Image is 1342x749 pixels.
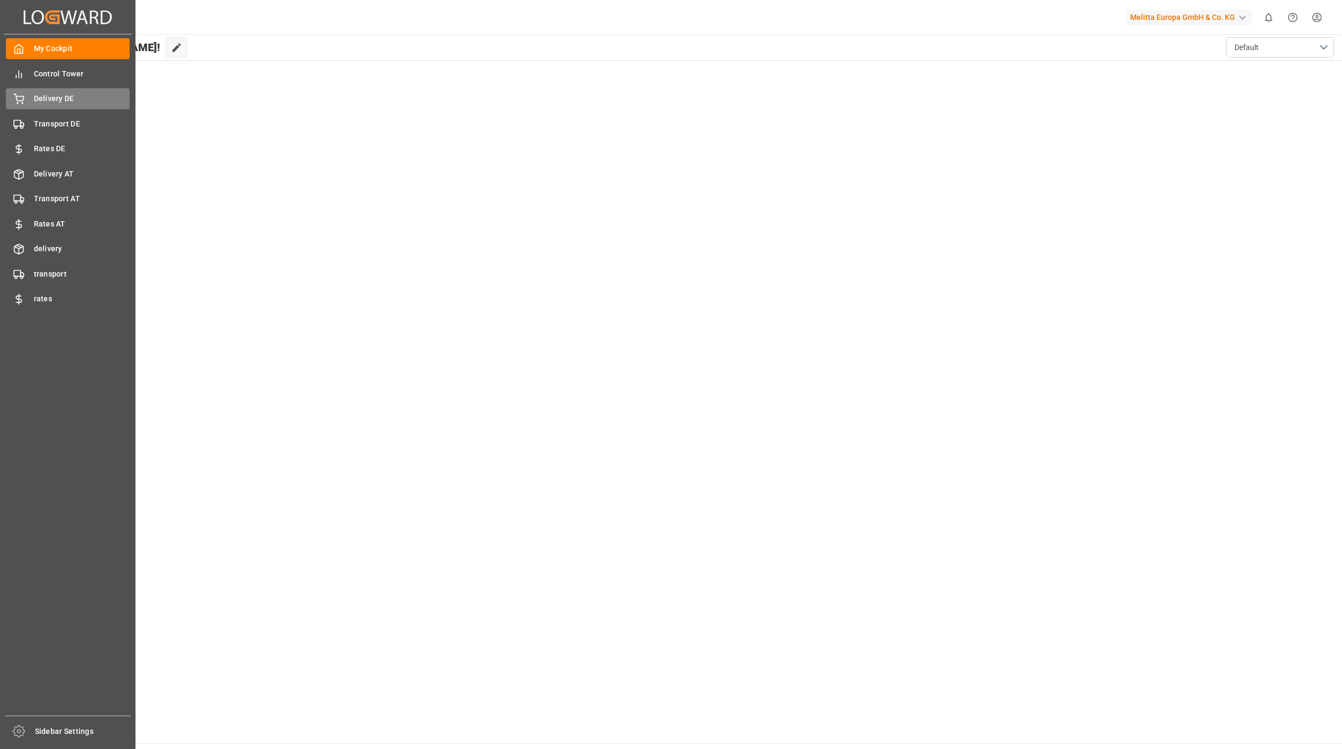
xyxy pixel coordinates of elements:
a: Delivery DE [6,88,130,109]
span: Delivery DE [34,93,130,104]
span: rates [34,293,130,305]
span: delivery [34,243,130,255]
button: Melitta Europa GmbH & Co. KG [1126,7,1257,27]
button: Help Center [1281,5,1305,30]
a: transport [6,263,130,284]
button: open menu [1226,37,1334,58]
a: My Cockpit [6,38,130,59]
a: rates [6,288,130,309]
span: My Cockpit [34,43,130,54]
a: Rates AT [6,213,130,234]
a: Delivery AT [6,163,130,184]
span: Control Tower [34,68,130,80]
span: Delivery AT [34,168,130,180]
a: Transport DE [6,113,130,134]
a: Rates DE [6,138,130,159]
a: Control Tower [6,63,130,84]
button: show 0 new notifications [1257,5,1281,30]
span: Default [1234,42,1259,53]
span: Sidebar Settings [35,726,131,737]
a: delivery [6,238,130,259]
span: Rates DE [34,143,130,154]
a: Transport AT [6,188,130,209]
span: Transport AT [34,193,130,204]
span: Rates AT [34,218,130,230]
span: transport [34,268,130,280]
span: Transport DE [34,118,130,130]
div: Melitta Europa GmbH & Co. KG [1126,10,1252,25]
